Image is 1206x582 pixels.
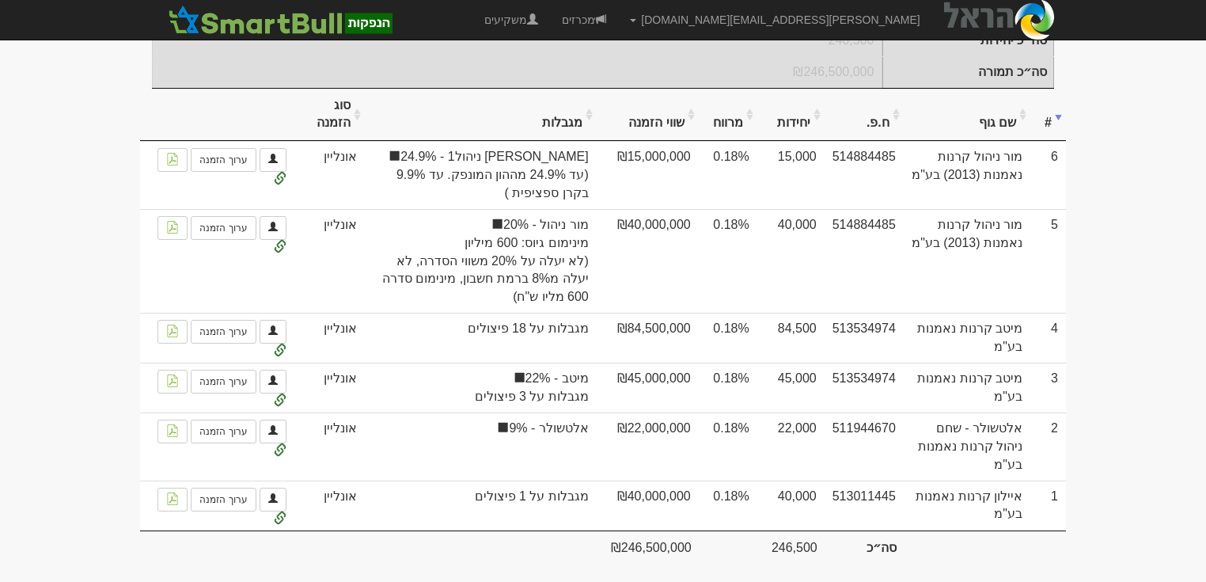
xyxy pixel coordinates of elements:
[191,320,256,344] a: ערוך הזמנה
[597,313,699,363] td: ₪84,500,000
[191,488,256,512] a: ערוך הזמנה
[166,221,179,234] img: pdf-file-icon.png
[166,153,179,165] img: pdf-file-icon.png
[825,141,904,209] td: 514884485
[597,531,699,562] td: ₪246,500,000
[1030,89,1066,142] th: #: activate to sort column ascending
[699,209,757,313] td: 0.18%
[373,388,589,406] span: מגבלות על 3 פיצולים
[373,420,589,438] span: אלטשולר - 9%
[699,363,757,413] td: 0.18%
[373,253,589,307] span: (לא יעלה על 20% משווי הסדרה, לא יעלה מ8% ברמת חשבון, מינימום סדרה 600 מליו ש"ח)
[757,481,825,531] td: 40,000
[597,413,699,481] td: ₪22,000,000
[191,370,256,394] a: ערוך הזמנה
[757,141,825,209] td: סה״כ 55000 יחידות עבור מור ניהול קרנות נאמנות (2013) בע"מ 0.18 %
[867,541,897,554] strong: סה״כ
[152,56,882,88] td: סה״כ תמורה
[825,313,904,363] td: 513534974
[757,413,825,481] td: 22,000
[699,481,757,531] td: 0.18%
[373,166,589,203] span: (עד 24.9% מההון המונפק. עד 9.9% בקרן ספציפית )
[1030,313,1066,363] td: 4
[904,141,1030,209] td: מור ניהול קרנות נאמנות (2013) בע"מ
[597,363,699,413] td: ₪45,000,000
[904,313,1030,363] td: מיטב קרנות נאמנות בע"מ
[757,313,825,363] td: סה״כ 129500 יחידות עבור מיטב קרנות נאמנות בע"מ 0.18 %
[373,234,589,253] span: מינימום גיוס: 600 מיליון
[757,89,825,142] th: יחידות: activate to sort column ascending
[166,325,179,337] img: pdf-file-icon.png
[294,413,365,481] td: אונליין
[294,313,365,363] td: אונליין
[166,424,179,437] img: pdf-file-icon.png
[904,89,1030,142] th: שם גוף: activate to sort column ascending
[191,148,256,172] a: ערוך הזמנה
[699,141,757,209] td: 0.18%
[597,481,699,531] td: ₪40,000,000
[699,89,757,142] th: מרווח: activate to sort column ascending
[825,89,904,142] th: ח.פ.: activate to sort column ascending
[883,25,1054,56] td: סה״כ יחידות
[294,209,365,313] td: אונליין
[373,488,589,506] span: מגבלות על 1 פיצולים
[825,209,904,313] td: 514884485
[699,313,757,363] td: 0.18%
[164,4,396,36] img: SmartBull Logo
[757,363,825,413] td: סה״כ 129500 יחידות עבור מיטב קרנות נאמנות בע"מ 0.18 %
[365,89,597,142] th: מגבלות: activate to sort column ascending
[904,363,1030,413] td: מיטב קרנות נאמנות בע"מ
[191,420,256,443] a: ערוך הזמנה
[294,363,365,413] td: אונליין
[373,370,589,388] span: מיטב - 22%
[825,413,904,481] td: 511944670
[373,216,589,234] span: מור ניהול - 20%
[294,481,365,531] td: אונליין
[1030,209,1066,313] td: 5
[191,216,256,240] a: ערוך הזמנה
[757,531,825,562] td: 246,500
[904,209,1030,313] td: מור ניהול קרנות נאמנות (2013) בע"מ
[825,363,904,413] td: 513534974
[904,481,1030,531] td: איילון קרנות נאמנות בע"מ
[294,89,365,142] th: סוג הזמנה: activate to sort column ascending
[825,481,904,531] td: 513011445
[883,56,1054,88] td: סה״כ תמורה
[166,375,179,387] img: pdf-file-icon.png
[166,493,179,505] img: pdf-file-icon.png
[1030,481,1066,531] td: 1
[904,413,1030,481] td: אלטשולר - שחם ניהול קרנות נאמנות בע"מ
[294,141,365,209] td: אונליין
[1030,363,1066,413] td: 3
[373,148,589,166] span: [PERSON_NAME] ניהול1 - 24.9%
[597,209,699,313] td: ₪40,000,000
[1030,413,1066,481] td: 2
[757,209,825,313] td: סה״כ 55000 יחידות עבור מור ניהול קרנות נאמנות (2013) בע"מ 0.18 %
[597,89,699,142] th: שווי הזמנה: activate to sort column ascending
[597,141,699,209] td: ₪15,000,000
[699,413,757,481] td: 0.18%
[1030,141,1066,209] td: 6
[373,320,589,338] span: מגבלות על 18 פיצולים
